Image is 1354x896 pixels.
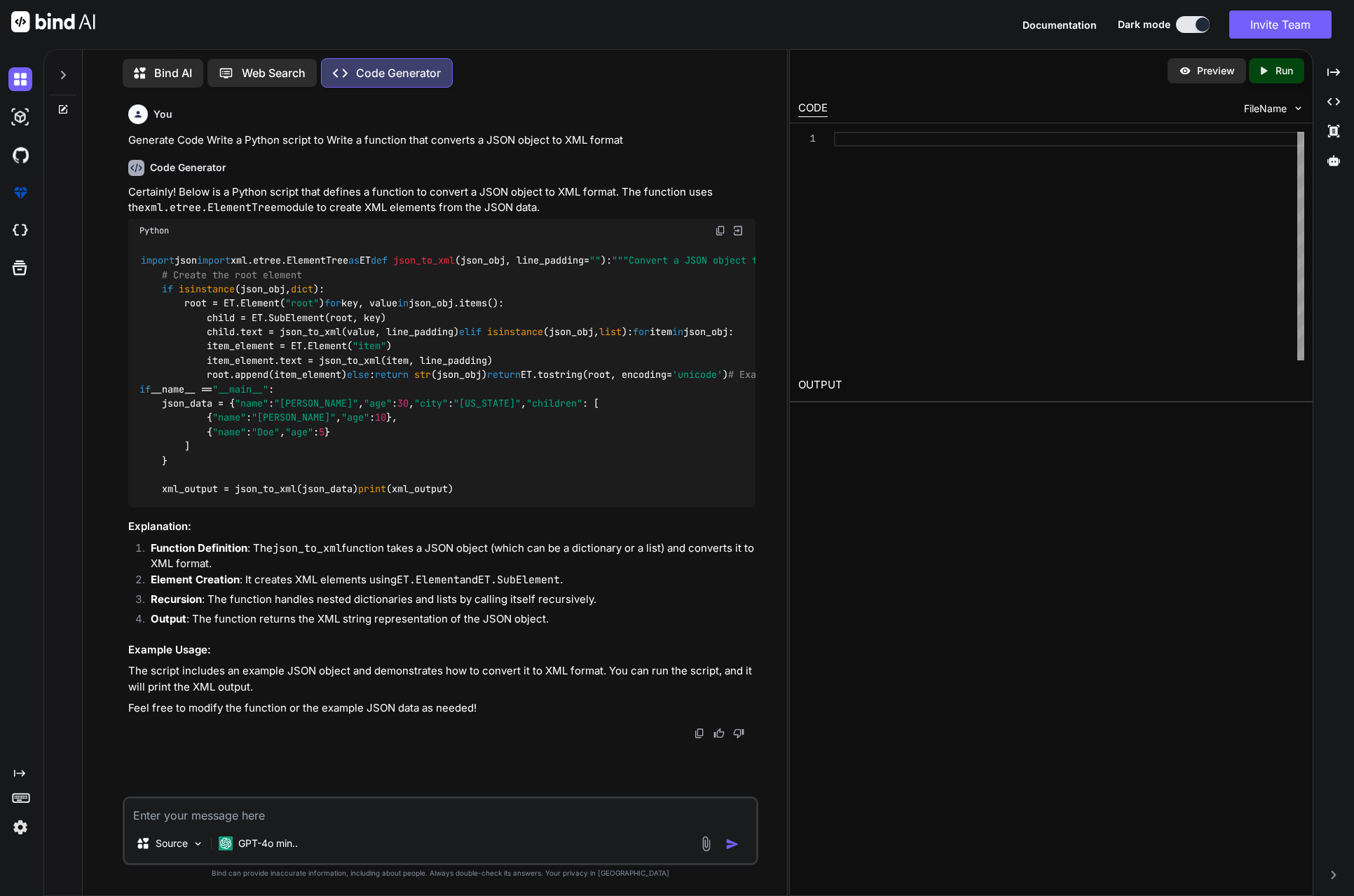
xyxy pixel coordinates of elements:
span: import [141,254,175,267]
img: darkAi-studio [8,105,32,129]
span: Dark mode [1118,18,1170,32]
span: def [371,254,388,267]
span: for [633,325,650,338]
p: Web Search [242,65,306,81]
button: Invite Team [1229,11,1332,39]
img: Bind AI [11,11,95,32]
p: The script includes an example JSON object and demonstrates how to convert it to XML format. You ... [128,663,755,695]
strong: Function Definition [151,541,247,555]
span: "Doe" [252,426,280,438]
h3: Explanation: [128,519,755,535]
p: Bind can provide inaccurate information, including about people. Always double-check its answers.... [123,868,758,878]
img: Pick Models [192,838,204,850]
span: if [162,283,173,295]
code: ET.Element [397,573,460,587]
h6: You [153,107,172,121]
h2: OUTPUT [790,369,1313,402]
span: json_to_xml [393,254,455,267]
span: if [139,383,151,395]
span: "age" [285,426,313,438]
span: Python [139,225,169,236]
img: githubDark [8,143,32,167]
span: isinstance [487,325,543,338]
div: CODE [798,100,828,117]
span: "age" [341,412,369,424]
span: "root" [285,297,319,310]
span: "[US_STATE]" [453,397,521,409]
img: settings [8,815,32,839]
p: Code Generator [356,65,441,81]
span: for [324,297,341,310]
span: as [348,254,360,267]
code: json_to_xml [273,541,342,555]
p: Certainly! Below is a Python script that defines a function to convert a JSON object to XML forma... [128,184,755,216]
span: 'unicode' [672,369,723,381]
span: list [599,325,622,338]
code: json xml.etree.ElementTree ET ( ): (json_obj, ): root = ET.Element( ) key, value json_obj.items()... [139,253,847,496]
img: like [713,728,725,739]
span: # Example usage [728,369,812,381]
h3: Example Usage: [128,642,755,658]
span: "name" [235,397,268,409]
img: darkChat [8,67,32,91]
span: in [397,297,409,310]
span: "children" [526,397,582,409]
span: FileName [1244,102,1287,116]
span: "age" [364,397,392,409]
p: Generate Code Write a Python script to Write a function that converts a JSON object to XML format [128,133,755,149]
span: 10 [375,412,386,424]
span: return [375,369,409,381]
code: xml.etree.ElementTree [144,201,277,215]
img: premium [8,181,32,205]
img: Open in Browser [732,224,744,237]
p: Run [1276,64,1293,78]
h6: Code Generator [150,161,226,175]
img: icon [725,837,739,851]
img: cloudideIcon [8,219,32,243]
span: # Create the root element [162,269,302,281]
span: return [487,369,521,381]
p: Preview [1197,64,1235,78]
span: "name" [212,412,246,424]
img: dislike [733,728,744,739]
img: copy [715,225,726,236]
span: """Convert a JSON object to XML format.""" [612,254,847,267]
span: else [347,369,369,381]
img: preview [1179,65,1191,77]
span: print [358,483,386,496]
span: isinstance [179,283,235,295]
li: : The function takes a JSON object (which can be a dictionary or a list) and converts it to XML f... [139,541,755,572]
p: Feel free to modify the function or the example JSON data as needed! [128,700,755,717]
li: : The function returns the XML string representation of the JSON object. [139,611,755,631]
code: ET.SubElement [478,573,560,587]
span: "item" [353,340,386,353]
p: Source [156,836,188,850]
span: "" [589,254,601,267]
span: "name" [212,426,246,438]
p: GPT-4o min.. [238,836,298,850]
span: "[PERSON_NAME]" [252,412,336,424]
span: "[PERSON_NAME]" [274,397,358,409]
span: "city" [414,397,448,409]
img: chevron down [1292,102,1304,114]
span: "__main__" [212,383,268,395]
span: import [197,254,231,267]
p: Bind AI [154,65,192,81]
span: str [414,369,431,381]
span: in [672,325,683,338]
img: attachment [698,836,714,852]
img: copy [694,728,705,739]
span: dict [291,283,313,295]
strong: Element Creation [151,573,240,586]
span: 5 [319,426,324,438]
span: json_obj, line_padding= [460,254,601,267]
span: Documentation [1023,19,1097,31]
strong: Recursion [151,592,202,606]
div: 1 [798,132,816,147]
img: GPT-4o mini [219,836,233,850]
strong: Output [151,612,186,625]
span: 30 [397,397,409,409]
li: : It creates XML elements using and . [139,572,755,592]
span: elif [459,325,481,338]
button: Documentation [1023,18,1097,32]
